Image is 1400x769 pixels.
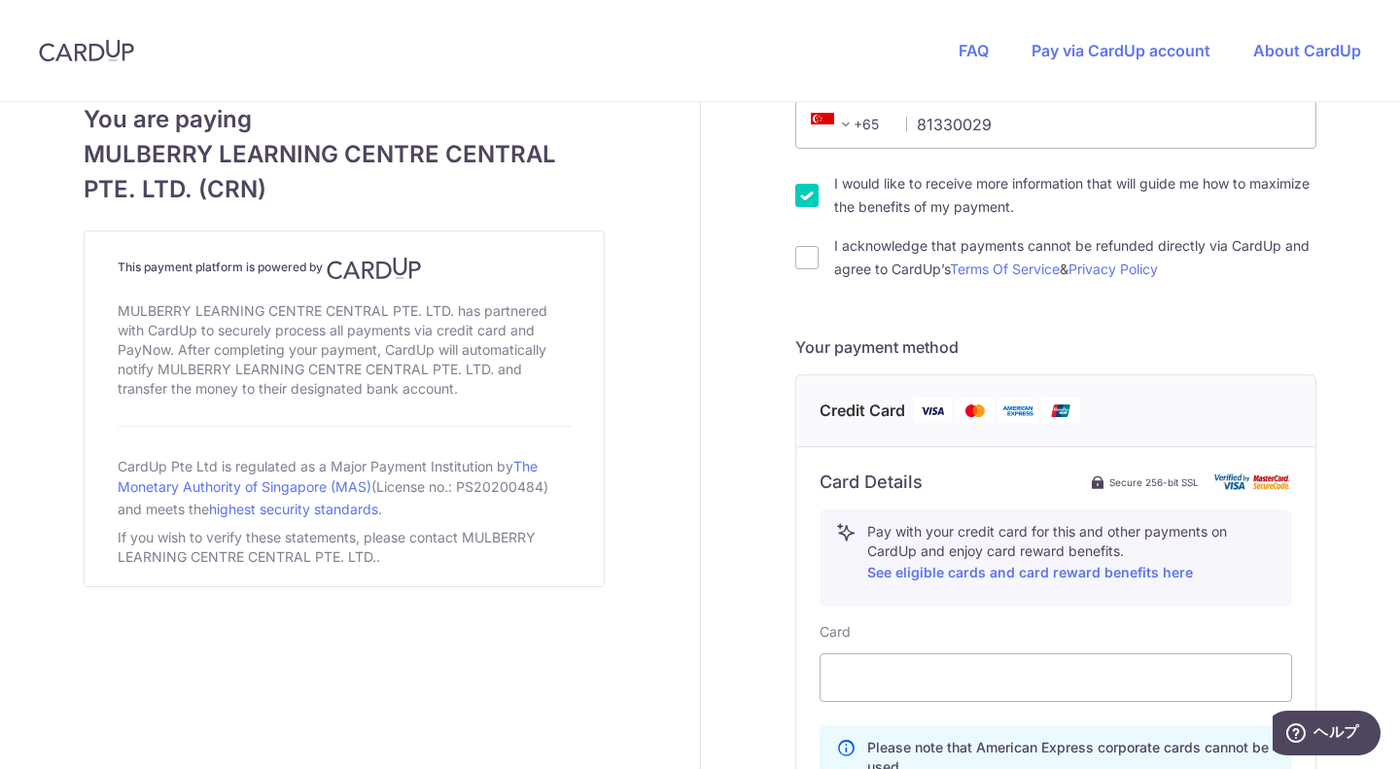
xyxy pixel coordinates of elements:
[209,501,378,517] a: highest security standards
[1253,41,1361,60] a: About CardUp
[820,622,851,642] label: Card
[998,399,1037,423] img: American Express
[118,297,571,402] div: MULBERRY LEARNING CENTRE CENTRAL PTE. LTD. has partnered with CardUp to securely process all paym...
[84,137,605,207] span: MULBERRY LEARNING CENTRE CENTRAL PTE. LTD. (CRN)
[118,524,571,571] div: If you wish to verify these statements, please contact MULBERRY LEARNING CENTRE CENTRAL PTE. LTD..
[820,399,905,423] span: Credit Card
[118,450,571,524] div: CardUp Pte Ltd is regulated as a Major Payment Institution by (License no.: PS20200484) and meets...
[820,471,923,494] h6: Card Details
[834,234,1316,281] label: I acknowledge that payments cannot be refunded directly via CardUp and agree to CardUp’s &
[1109,474,1199,490] span: Secure 256-bit SSL
[867,522,1276,584] p: Pay with your credit card for this and other payments on CardUp and enjoy card reward benefits.
[956,399,995,423] img: Mastercard
[805,113,892,136] span: +65
[39,39,134,62] img: CardUp
[811,113,857,136] span: +65
[84,102,605,137] span: You are paying
[913,399,952,423] img: Visa
[1041,399,1080,423] img: Union Pay
[795,335,1316,359] h5: Your payment method
[836,666,1276,689] iframe: Secure card payment input frame
[118,257,571,280] h4: This payment platform is powered by
[959,41,989,60] a: FAQ
[950,261,1060,277] a: Terms Of Service
[1214,473,1292,490] img: card secure
[1032,41,1210,60] a: Pay via CardUp account
[1273,711,1381,759] iframe: ウィジェットを開いて詳しい情報を確認できます
[1068,261,1158,277] a: Privacy Policy
[834,172,1316,219] label: I would like to receive more information that will guide me how to maximize the benefits of my pa...
[867,564,1193,580] a: See eligible cards and card reward benefits here
[327,257,422,280] img: CardUp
